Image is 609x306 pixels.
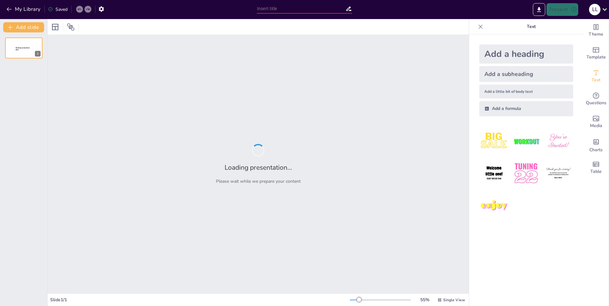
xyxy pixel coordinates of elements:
[443,297,465,303] span: Single View
[417,297,432,303] div: 55 %
[479,66,573,82] div: Add a subheading
[583,19,609,42] div: Change the overall theme
[225,163,292,172] h2: Loading presentation...
[16,47,30,51] span: Sendsteps presentation editor
[479,191,509,221] img: 7.jpeg
[586,54,606,61] span: Template
[583,88,609,111] div: Get real-time input from your audience
[3,22,44,32] button: Add slide
[547,3,578,16] button: Present
[590,122,602,129] span: Media
[257,4,345,13] input: Insert title
[586,99,606,106] span: Questions
[590,168,602,175] span: Table
[48,6,68,12] div: Saved
[479,101,573,116] div: Add a formula
[583,133,609,156] div: Add charts and graphs
[589,4,600,15] div: l l
[479,44,573,64] div: Add a heading
[592,77,600,84] span: Text
[5,4,43,14] button: My Library
[533,3,545,16] button: Export to PowerPoint
[589,3,600,16] button: l l
[583,111,609,133] div: Add images, graphics, shapes or video
[589,146,603,153] span: Charts
[479,126,509,156] img: 1.jpeg
[583,156,609,179] div: Add a table
[583,65,609,88] div: Add text boxes
[486,19,577,34] p: Text
[544,126,573,156] img: 3.jpeg
[511,159,541,188] img: 5.jpeg
[583,42,609,65] div: Add ready made slides
[50,297,350,303] div: Slide 1 / 1
[589,31,603,38] span: Theme
[5,37,43,58] div: 1
[544,159,573,188] img: 6.jpeg
[511,126,541,156] img: 2.jpeg
[479,159,509,188] img: 4.jpeg
[216,178,301,184] p: Please wait while we prepare your content
[50,22,60,32] div: Layout
[67,23,75,31] span: Position
[479,85,573,99] div: Add a little bit of body text
[35,51,41,57] div: 1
